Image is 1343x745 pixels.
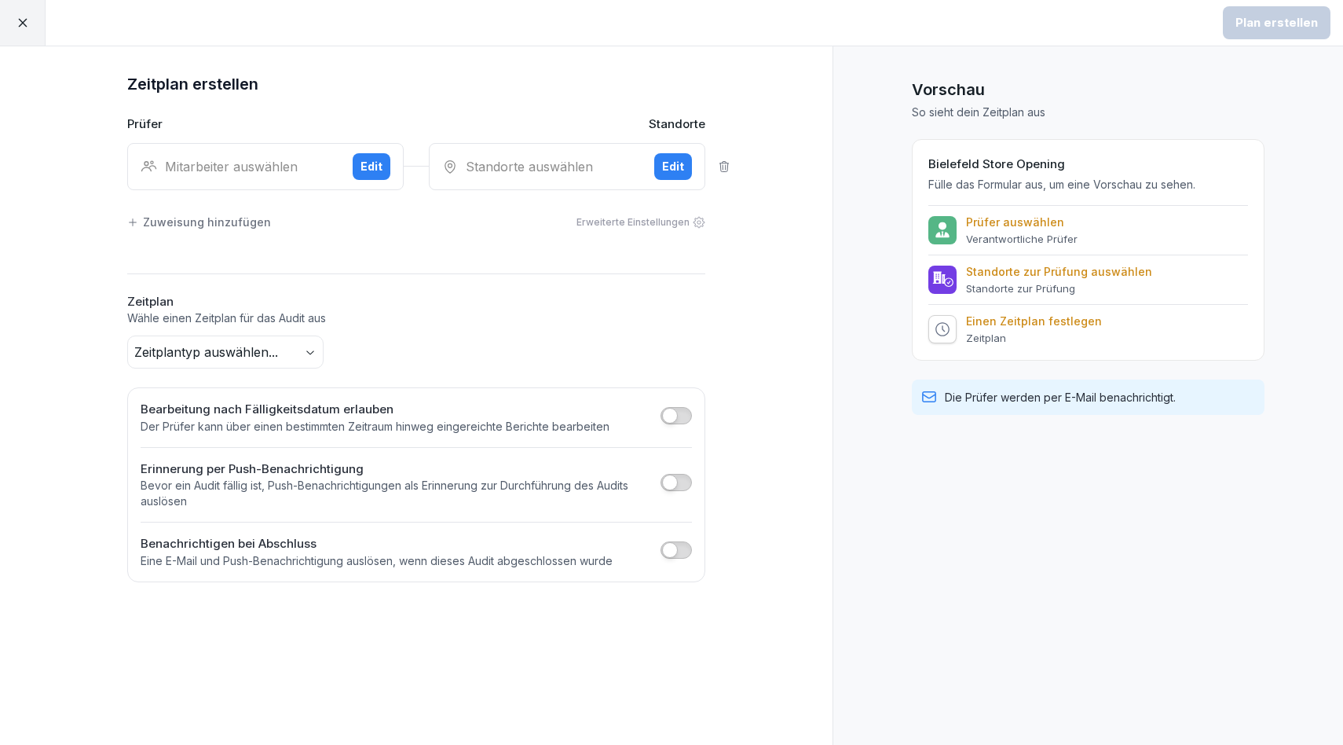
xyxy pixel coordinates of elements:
p: So sieht dein Zeitplan aus [912,105,1264,120]
p: Fülle das Formular aus, um eine Vorschau zu sehen. [928,177,1248,193]
h2: Benachrichtigen bei Abschluss [141,535,613,553]
h1: Vorschau [912,78,1264,101]
p: Standorte [649,116,705,134]
button: Edit [654,153,692,180]
div: Edit [360,158,382,175]
h2: Zeitplan [127,293,705,311]
div: Mitarbeiter auswählen [141,157,340,176]
p: Prüfer [127,116,163,134]
p: Einen Zeitplan festlegen [966,314,1102,328]
p: Standorte zur Prüfung auswählen [966,265,1152,279]
h1: Zeitplan erstellen [127,72,705,97]
p: Zeitplan [966,332,1102,344]
h2: Bearbeitung nach Fälligkeitsdatum erlauben [141,401,609,419]
button: Plan erstellen [1223,6,1330,39]
h2: Erinnerung per Push-Benachrichtigung [141,461,653,479]
p: Standorte zur Prüfung [966,282,1152,295]
div: Zuweisung hinzufügen [127,214,271,230]
div: Plan erstellen [1235,14,1318,31]
p: Verantwortliche Prüfer [966,233,1078,245]
h2: Bielefeld Store Opening [928,156,1248,174]
p: Bevor ein Audit fällig ist, Push-Benachrichtigungen als Erinnerung zur Durchführung des Audits au... [141,478,653,509]
div: Standorte auswählen [442,157,642,176]
p: Eine E-Mail und Push-Benachrichtigung auslösen, wenn dieses Audit abgeschlossen wurde [141,553,613,569]
p: Wähle einen Zeitplan für das Audit aus [127,310,705,326]
p: Prüfer auswählen [966,215,1078,229]
div: Edit [662,158,684,175]
p: Die Prüfer werden per E-Mail benachrichtigt. [945,389,1176,406]
div: Erweiterte Einstellungen [576,215,705,229]
p: Der Prüfer kann über einen bestimmten Zeitraum hinweg eingereichte Berichte bearbeiten [141,419,609,435]
button: Edit [353,153,390,180]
